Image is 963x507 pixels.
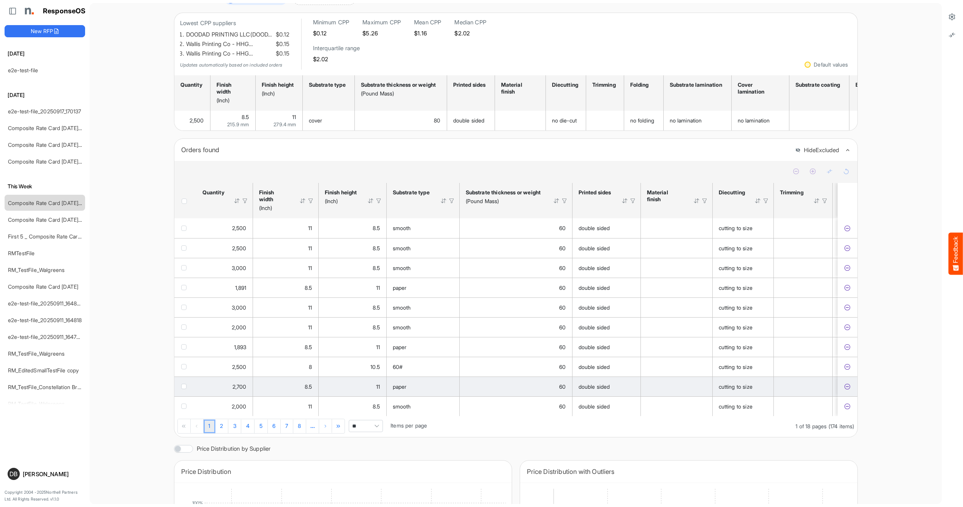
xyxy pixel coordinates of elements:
td: 91d509aa-9bba-4557-a136-251066652ce6 is template cell Column Header [838,238,859,258]
td: paper is template cell Column Header httpsnorthellcomontologiesmapping-rulesmaterialhassubstratem... [387,377,460,396]
div: Diecutting [719,189,745,196]
td: 11 is template cell Column Header httpsnorthellcomontologiesmapping-rulesmeasurementhasfinishsize... [253,238,319,258]
td: is template cell Column Header httpsnorthellcomontologiesmapping-rulesmanufacturinghastrimmingtype [774,218,833,238]
a: RM_EditedSmallTestFile copy [8,367,79,373]
span: 11 [308,245,312,251]
td: 8.5 is template cell Column Header httpsnorthellcomontologiesmapping-rulesmeasurementhasfinishsiz... [253,278,319,297]
td: 11 is template cell Column Header httpsnorthellcomontologiesmapping-rulesmeasurementhasfinishsize... [253,297,319,317]
span: 2,500 [232,245,247,251]
li: Wallis Printing Co - HHG… [186,49,290,59]
td: ddeac4ad-8d3d-4290-afbe-4114c417a916 is template cell Column Header [838,317,859,337]
h6: [DATE] [5,49,85,58]
td: cutting to size is template cell Column Header httpsnorthellcomontologiesmapping-rulesmanufacturi... [713,357,774,377]
button: Exclude [844,245,851,252]
td: paper is template cell Column Header httpsnorthellcomontologiesmapping-rulesmaterialhassubstratem... [387,278,460,297]
td: 1893 is template cell Column Header httpsnorthellcomontologiesmapping-rulesorderhasquantity [196,337,253,357]
td: cutting to size is template cell Column Header httpsnorthellcomontologiesmapping-rulesmanufacturi... [713,396,774,416]
span: no folding [630,117,655,124]
td: no lamination is template cell Column Header httpsnorthellcomontologiesmapping-rulesmanufacturing... [664,111,732,130]
td: checkbox [174,377,196,396]
td: is template cell Column Header httpsnorthellcomontologiesmapping-rulesmanufacturinghassubstratefi... [641,317,713,337]
a: Composite Rate Card [DATE]_smaller [8,141,98,148]
button: New RFP [5,25,85,37]
span: 2,000 [232,324,247,331]
a: Page 3 of 18 Pages [228,420,241,433]
td: cutting to size is template cell Column Header httpsnorthellcomontologiesmapping-rulesmanufacturi... [713,238,774,258]
a: Composite Rate Card [DATE]_smaller [8,200,98,206]
td: c76551a0-566c-4adf-a447-e6c994da2314 is template cell Column Header [838,218,859,238]
div: Go to last page [332,419,345,433]
button: Exclude [844,343,851,351]
td: 11 is template cell Column Header httpsnorthellcomontologiesmapping-rulesmeasurementhasfinishsize... [253,317,319,337]
td: fold (unspecified) is template cell Column Header httpsnorthellcomontologiesmapping-rulesmanufact... [833,238,892,258]
td: 68769466-7fba-4bd2-a517-c72a6435a30e is template cell Column Header [838,337,859,357]
h5: $2.02 [313,56,360,62]
a: Page 1 of 18 Pages [204,420,215,433]
td: is template cell Column Header httpsnorthellcomontologiesmapping-rulesmanufacturinghastrimmingtype [774,258,833,278]
td: 2500 is template cell Column Header httpsnorthellcomontologiesmapping-rulesorderhasquantity [196,218,253,238]
div: Trimming [592,81,615,88]
span: 8.5 [373,265,380,271]
td: is template cell Column Header httpsnorthellcomontologiesmapping-rulesmanufacturinghastrimmingtype [774,357,833,377]
td: 2500 is template cell Column Header httpsnorthellcomontologiesmapping-rulesorderhasquantity [196,357,253,377]
td: 1891 is template cell Column Header httpsnorthellcomontologiesmapping-rulesorderhasquantity [196,278,253,297]
div: Filter Icon [629,197,636,204]
td: cutting to size is template cell Column Header httpsnorthellcomontologiesmapping-rulesmanufacturi... [713,258,774,278]
td: 11 is template cell Column Header httpsnorthellcomontologiesmapping-rulesmeasurementhasfinishsize... [319,337,387,357]
div: Finish width [217,81,247,95]
a: e2e-test-file_20250911_164738 [8,334,83,340]
span: 11 [308,304,312,311]
h5: $2.02 [454,30,486,37]
div: Finish height [325,189,357,196]
div: (Pound Mass) [361,90,438,97]
td: is template cell Column Header httpsnorthellcomontologiesmapping-rulesmanufacturinghasfoldtype [833,258,892,278]
td: 11 is template cell Column Header httpsnorthellcomontologiesmapping-rulesmeasurementhasfinishsize... [256,111,303,130]
td: 60# is template cell Column Header httpsnorthellcomontologiesmapping-rulesmaterialhassubstratemat... [387,357,460,377]
span: 2,500 [232,225,247,231]
span: 60 [559,304,566,311]
td: 60 is template cell Column Header httpsnorthellcomontologiesmapping-rulesmaterialhasmaterialthick... [460,297,572,317]
span: smooth [393,245,411,251]
td: cutting to size is template cell Column Header httpsnorthellcomontologiesmapping-rulesmanufacturi... [713,297,774,317]
div: Filter Icon [375,197,382,204]
td: double sided is template cell Column Header httpsnorthellcomontologiesmapping-rulesmanufacturingh... [572,396,641,416]
td: no lamination is template cell Column Header httpsnorthellcomontologiesmapping-rulesmanufacturing... [732,111,789,130]
a: Composite Rate Card [DATE] mapping test_deleted [8,158,132,165]
td: 8.5 is template cell Column Header httpsnorthellcomontologiesmapping-rulesmeasurementhasfinishsiz... [319,218,387,238]
td: 8 is template cell Column Header httpsnorthellcomontologiesmapping-rulesmeasurementhasfinishsizew... [253,357,319,377]
td: is template cell Column Header httpsnorthellcomontologiesmapping-rulesmanufacturinghassubstratefi... [495,111,546,130]
span: smooth [393,265,411,271]
div: Filter Icon [307,197,314,204]
td: 10.5 is template cell Column Header httpsnorthellcomontologiesmapping-rulesmeasurementhasfinishsi... [319,357,387,377]
h6: Minimum CPP [313,19,349,26]
span: 60 [559,245,566,251]
div: Substrate type [309,81,346,88]
td: double sided is template cell Column Header httpsnorthellcomontologiesmapping-rulesmanufacturingh... [572,218,641,238]
span: 1,891 [235,284,247,291]
div: (Inch) [217,97,247,104]
td: is template cell Column Header httpsnorthellcomontologiesmapping-rulesmanufacturinghastrimmingtype [774,317,833,337]
span: $0.15 [274,40,290,49]
td: 8.5 is template cell Column Header httpsnorthellcomontologiesmapping-rulesmeasurementhasfinishsiz... [319,396,387,416]
div: Finish width [259,189,289,203]
td: checkbox [174,238,196,258]
td: is template cell Column Header httpsnorthellcomontologiesmapping-rulesmanufacturinghastrimmingtype [774,396,833,416]
span: double sided [579,324,610,331]
a: e2e-test-file_20250911_164826 [8,300,83,307]
div: Substrate lamination [670,81,723,88]
td: 403d16b3-0c31-42e4-a861-dbc37b26c12e is template cell Column Header [838,377,859,396]
th: Header checkbox [174,183,196,218]
td: 8.5 is template cell Column Header httpsnorthellcomontologiesmapping-rulesmeasurementhasfinishsiz... [319,258,387,278]
button: Exclude [844,403,851,410]
td: checkbox [174,258,196,278]
td: is template cell Column Header httpsnorthellcomontologiesmapping-rulesmanufacturinghassubstratefi... [641,357,713,377]
td: is template cell Column Header httpsnorthellcomontologiesmapping-rulesmanufacturinghastrimmingtype [774,278,833,297]
div: Orders found [181,145,789,155]
div: Filter Icon [448,197,455,204]
td: double sided is template cell Column Header httpsnorthellcomontologiesmapping-rulesmanufacturingh... [572,317,641,337]
div: Go to first page [178,419,191,433]
td: 11 is template cell Column Header httpsnorthellcomontologiesmapping-rulesmeasurementhasfinishsize... [319,377,387,396]
span: 8.5 [373,324,380,331]
td: 60 is template cell Column Header httpsnorthellcomontologiesmapping-rulesmaterialhasmaterialthick... [460,218,572,238]
a: e2e-test-file_20250911_164818 [8,317,82,323]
